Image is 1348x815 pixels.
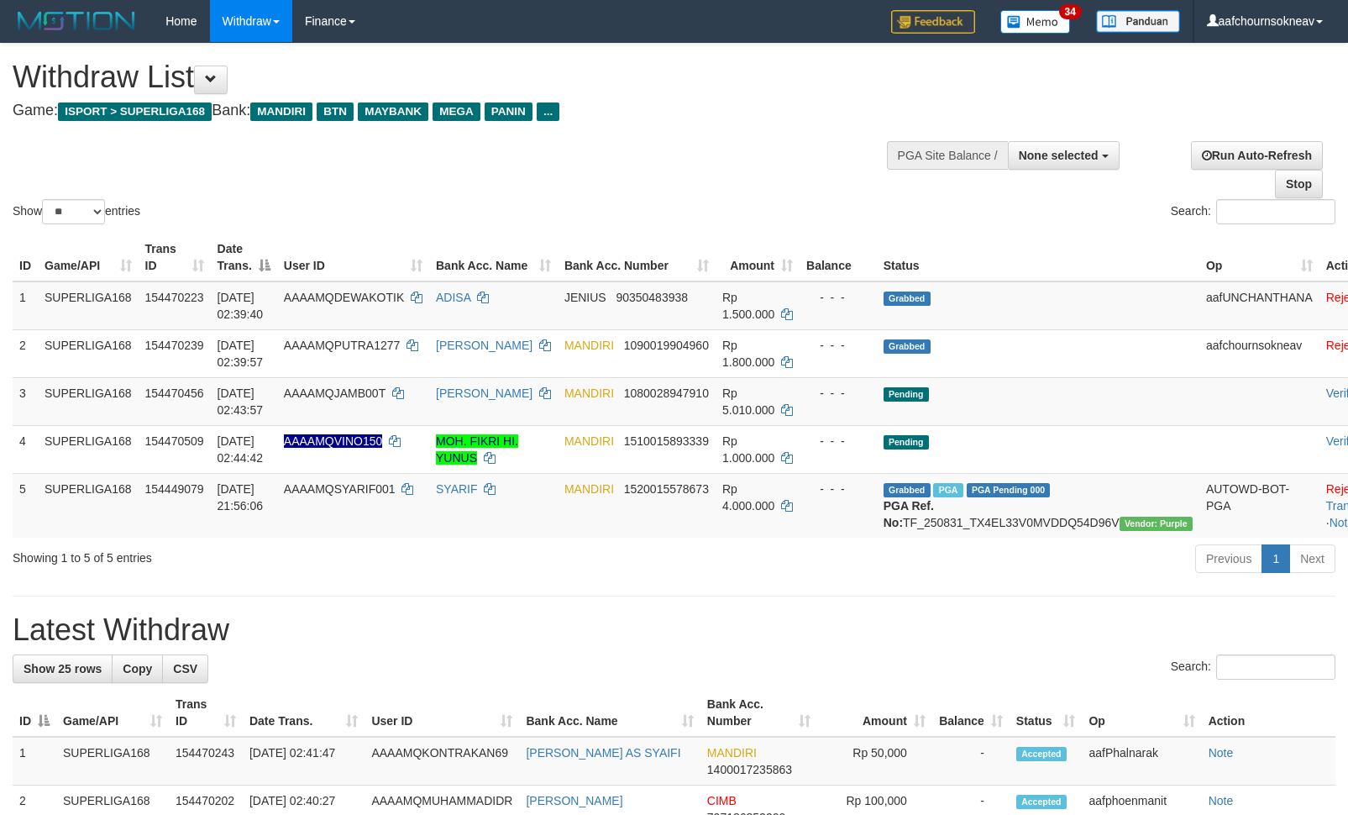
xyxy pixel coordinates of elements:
[700,689,817,737] th: Bank Acc. Number: activate to sort column ascending
[112,655,163,683] a: Copy
[13,425,38,473] td: 4
[56,737,169,786] td: SUPERLIGA168
[365,737,519,786] td: AAAAMQKONTRAKAN69
[243,737,365,786] td: [DATE] 02:41:47
[884,435,929,450] span: Pending
[806,337,870,354] div: - - -
[884,483,931,497] span: Grabbed
[1199,473,1319,538] td: AUTOWD-BOT-PGA
[1209,746,1234,760] a: Note
[429,234,558,281] th: Bank Acc. Name: activate to sort column ascending
[564,386,614,400] span: MANDIRI
[1289,544,1335,573] a: Next
[145,434,204,448] span: 154470509
[564,482,614,496] span: MANDIRI
[716,234,800,281] th: Amount: activate to sort column ascending
[1171,199,1335,224] label: Search:
[1010,689,1083,737] th: Status: activate to sort column ascending
[436,339,532,352] a: [PERSON_NAME]
[1216,199,1335,224] input: Search:
[806,385,870,402] div: - - -
[38,377,139,425] td: SUPERLIGA168
[485,103,532,121] span: PANIN
[284,434,383,448] span: Nama rekening ada tanda titik/strip, harap diedit
[358,103,428,121] span: MAYBANK
[722,434,774,465] span: Rp 1.000.000
[123,662,152,676] span: Copy
[1171,655,1335,680] label: Search:
[58,103,212,121] span: ISPORT > SUPERLIGA168
[13,689,56,737] th: ID: activate to sort column descending
[38,473,139,538] td: SUPERLIGA168
[13,8,140,34] img: MOTION_logo.png
[162,655,208,683] a: CSV
[436,291,470,304] a: ADISA
[933,483,962,497] span: Marked by aafchoeunmanni
[564,434,614,448] span: MANDIRI
[218,386,264,417] span: [DATE] 02:43:57
[1019,149,1099,162] span: None selected
[13,655,113,683] a: Show 25 rows
[1209,794,1234,807] a: Note
[526,746,680,760] a: [PERSON_NAME] AS SYAIFI
[436,386,532,400] a: [PERSON_NAME]
[436,482,478,496] a: SYARIF
[1199,234,1319,281] th: Op: activate to sort column ascending
[145,339,204,352] span: 154470239
[38,281,139,330] td: SUPERLIGA168
[616,291,688,304] span: Copy 90350483938 to clipboard
[624,339,709,352] span: Copy 1090019904960 to clipboard
[624,386,709,400] span: Copy 1080028947910 to clipboard
[884,339,931,354] span: Grabbed
[887,141,1008,170] div: PGA Site Balance /
[365,689,519,737] th: User ID: activate to sort column ascending
[1008,141,1120,170] button: None selected
[56,689,169,737] th: Game/API: activate to sort column ascending
[624,482,709,496] span: Copy 1520015578673 to clipboard
[1195,544,1262,573] a: Previous
[218,434,264,465] span: [DATE] 02:44:42
[218,339,264,369] span: [DATE] 02:39:57
[139,234,211,281] th: Trans ID: activate to sort column ascending
[317,103,354,121] span: BTN
[1082,737,1201,786] td: aafPhalnarak
[817,689,932,737] th: Amount: activate to sort column ascending
[284,482,396,496] span: AAAAMQSYARIF001
[564,339,614,352] span: MANDIRI
[13,234,38,281] th: ID
[24,662,102,676] span: Show 25 rows
[211,234,277,281] th: Date Trans.: activate to sort column descending
[707,763,792,776] span: Copy 1400017235863 to clipboard
[1016,795,1067,809] span: Accepted
[707,794,737,807] span: CIMB
[1082,689,1201,737] th: Op: activate to sort column ascending
[13,103,882,119] h4: Game: Bank:
[13,737,56,786] td: 1
[218,482,264,513] span: [DATE] 21:56:06
[13,281,38,330] td: 1
[884,292,931,306] span: Grabbed
[1059,4,1082,19] span: 34
[558,234,716,281] th: Bank Acc. Number: activate to sort column ascending
[243,689,365,737] th: Date Trans.: activate to sort column ascending
[173,662,197,676] span: CSV
[284,291,404,304] span: AAAAMQDEWAKOTIK
[250,103,312,121] span: MANDIRI
[722,482,774,513] span: Rp 4.000.000
[1000,10,1071,34] img: Button%20Memo.svg
[884,387,929,402] span: Pending
[38,329,139,377] td: SUPERLIGA168
[1202,689,1335,737] th: Action
[1120,517,1193,531] span: Vendor URL: https://trx4.1velocity.biz
[967,483,1051,497] span: PGA Pending
[722,386,774,417] span: Rp 5.010.000
[284,339,401,352] span: AAAAMQPUTRA1277
[707,746,757,760] span: MANDIRI
[436,434,518,465] a: MOH. FIKRI HI. YUNUS
[145,291,204,304] span: 154470223
[722,339,774,369] span: Rp 1.800.000
[624,434,709,448] span: Copy 1510015893339 to clipboard
[1191,141,1323,170] a: Run Auto-Refresh
[1096,10,1180,33] img: panduan.png
[277,234,429,281] th: User ID: activate to sort column ascending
